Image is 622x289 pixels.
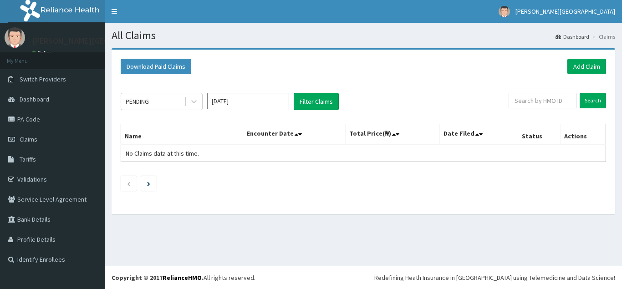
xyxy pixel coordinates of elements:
[243,124,345,145] th: Encounter Date
[294,93,339,110] button: Filter Claims
[20,155,36,163] span: Tariffs
[556,33,589,41] a: Dashboard
[163,274,202,282] a: RelianceHMO
[345,124,440,145] th: Total Price(₦)
[560,124,606,145] th: Actions
[32,37,167,45] p: [PERSON_NAME][GEOGRAPHIC_DATA]
[440,124,518,145] th: Date Filed
[32,50,54,56] a: Online
[518,124,561,145] th: Status
[499,6,510,17] img: User Image
[105,266,622,289] footer: All rights reserved.
[567,59,606,74] a: Add Claim
[127,179,131,188] a: Previous page
[20,75,66,83] span: Switch Providers
[207,93,289,109] input: Select Month and Year
[112,30,615,41] h1: All Claims
[121,59,191,74] button: Download Paid Claims
[126,149,199,157] span: No Claims data at this time.
[374,273,615,282] div: Redefining Heath Insurance in [GEOGRAPHIC_DATA] using Telemedicine and Data Science!
[509,93,576,108] input: Search by HMO ID
[20,95,49,103] span: Dashboard
[121,124,243,145] th: Name
[515,7,615,15] span: [PERSON_NAME][GEOGRAPHIC_DATA]
[20,135,37,143] span: Claims
[126,97,149,106] div: PENDING
[112,274,204,282] strong: Copyright © 2017 .
[580,93,606,108] input: Search
[5,27,25,48] img: User Image
[590,33,615,41] li: Claims
[147,179,150,188] a: Next page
